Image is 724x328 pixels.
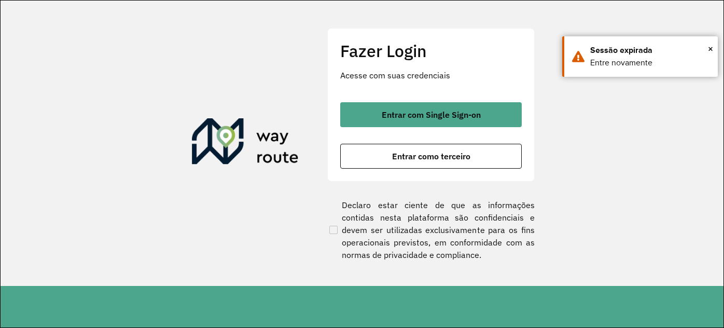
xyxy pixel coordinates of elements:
[382,111,481,119] span: Entrar com Single Sign-on
[192,118,299,168] img: Roteirizador AmbevTech
[708,41,713,57] span: ×
[340,102,522,127] button: button
[340,69,522,81] p: Acesse com suas credenciais
[708,41,713,57] button: Close
[327,199,535,261] label: Declaro estar ciente de que as informações contidas nesta plataforma são confidenciais e devem se...
[590,57,710,69] div: Entre novamente
[590,44,710,57] div: Sessão expirada
[392,152,470,160] span: Entrar como terceiro
[340,41,522,61] h2: Fazer Login
[340,144,522,169] button: button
